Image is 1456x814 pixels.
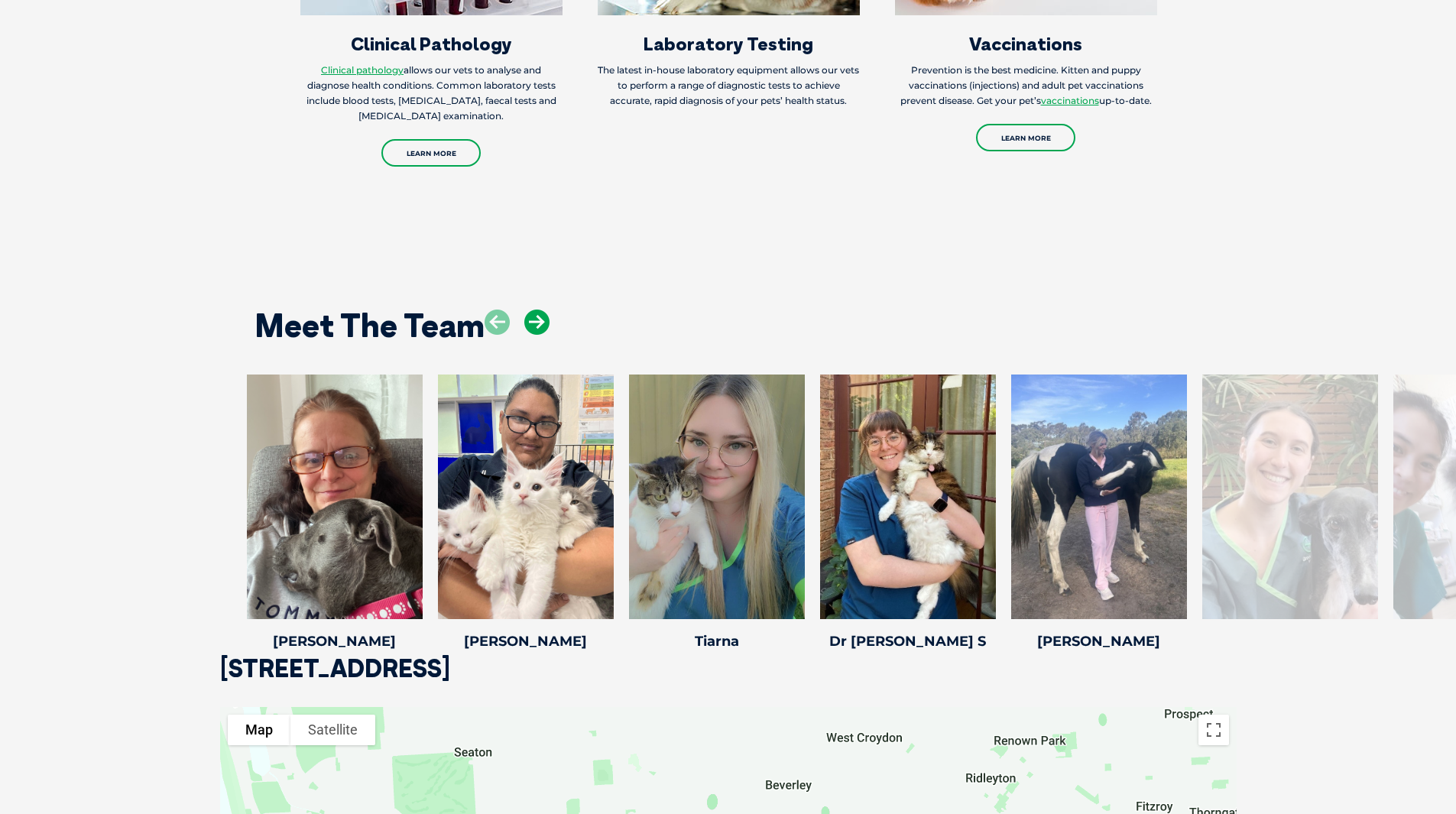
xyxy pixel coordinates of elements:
[438,634,614,648] h4: [PERSON_NAME]
[300,34,563,53] h3: Clinical Pathology
[300,63,563,124] p: allows our vets to analyse and diagnose health conditions. Common laboratory tests include blood ...
[598,34,860,53] h3: Laboratory Testing
[255,310,485,342] h2: Meet The Team
[1011,634,1187,648] h4: [PERSON_NAME]
[247,634,423,648] h4: [PERSON_NAME]
[381,139,481,167] a: Learn More
[820,634,996,648] h4: Dr [PERSON_NAME] S
[895,34,1157,53] h3: Vaccinations
[976,124,1075,151] a: Learn More
[321,64,404,76] a: Clinical pathology
[629,634,805,648] h4: Tiarna
[228,715,290,745] button: Show street map
[290,715,375,745] button: Show satellite imagery
[598,63,860,109] p: The latest in-house laboratory equipment allows our vets to perform a range of diagnostic tests t...
[1041,95,1099,106] a: vaccinations
[895,63,1157,109] p: Prevention is the best medicine. Kitten and puppy vaccinations (injections) and adult pet vaccina...
[1198,715,1229,745] button: Toggle fullscreen view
